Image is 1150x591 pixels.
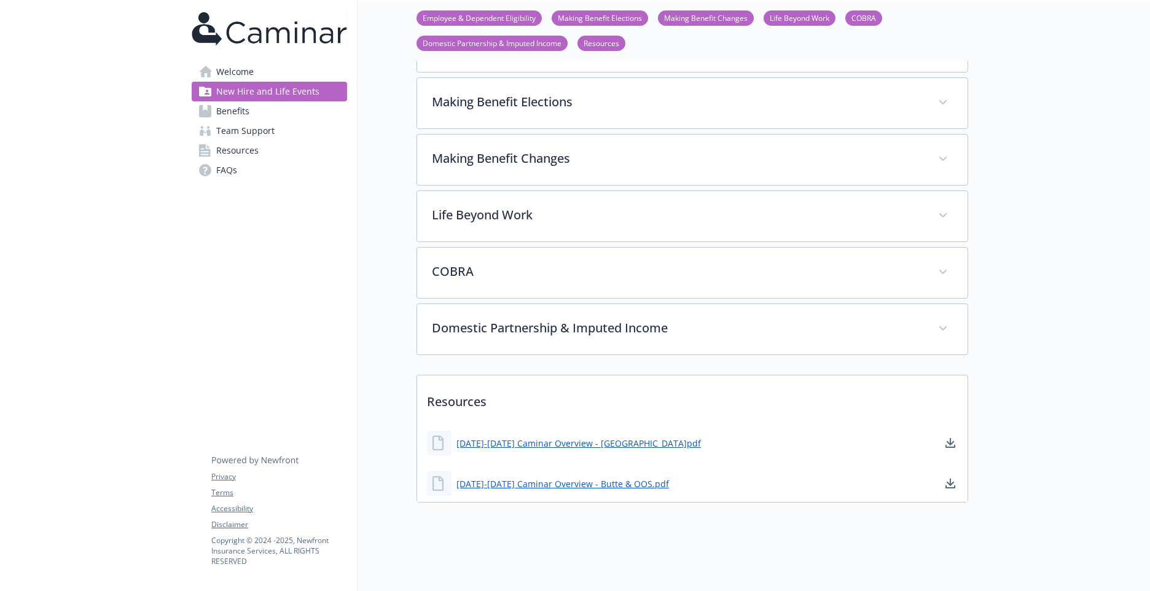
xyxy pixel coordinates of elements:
a: Welcome [192,62,347,82]
a: Accessibility [211,503,346,514]
a: download document [943,436,958,450]
a: Privacy [211,471,346,482]
a: Terms [211,487,346,498]
div: Making Benefit Elections [417,78,968,128]
p: Domestic Partnership & Imputed Income [432,319,923,337]
span: FAQs [216,160,237,180]
span: Team Support [216,121,275,141]
p: Making Benefit Changes [432,149,923,168]
div: Life Beyond Work [417,191,968,241]
div: Domestic Partnership & Imputed Income [417,304,968,354]
a: Domestic Partnership & Imputed Income [417,37,568,49]
a: COBRA [845,12,882,23]
a: FAQs [192,160,347,180]
p: Making Benefit Elections [432,93,923,111]
a: [DATE]-[DATE] Caminar Overview - [GEOGRAPHIC_DATA]pdf [456,437,701,450]
a: Employee & Dependent Eligibility [417,12,542,23]
a: Life Beyond Work [764,12,835,23]
p: COBRA [432,262,923,281]
span: Welcome [216,62,254,82]
a: New Hire and Life Events [192,82,347,101]
span: New Hire and Life Events [216,82,319,101]
div: Making Benefit Changes [417,135,968,185]
span: Benefits [216,101,249,121]
a: Resources [577,37,625,49]
p: Copyright © 2024 - 2025 , Newfront Insurance Services, ALL RIGHTS RESERVED [211,535,346,566]
a: Disclaimer [211,519,346,530]
a: Resources [192,141,347,160]
p: Life Beyond Work [432,206,923,224]
a: Making Benefit Changes [658,12,754,23]
a: Team Support [192,121,347,141]
a: Benefits [192,101,347,121]
a: [DATE]-[DATE] Caminar Overview - Butte & OOS.pdf [456,477,669,490]
span: Resources [216,141,259,160]
a: download document [943,476,958,491]
div: COBRA [417,248,968,298]
a: Making Benefit Elections [552,12,648,23]
p: Resources [417,375,968,421]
